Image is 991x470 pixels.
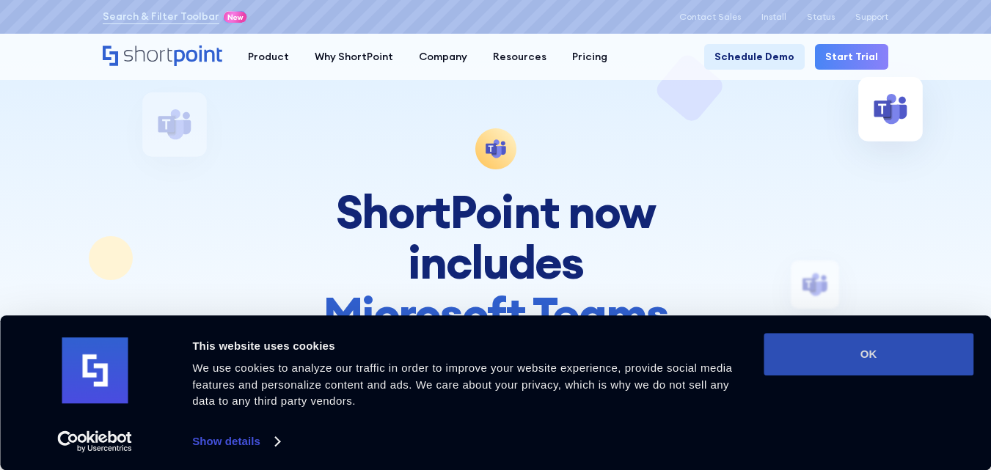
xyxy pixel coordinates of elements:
[815,44,888,70] a: Start Trial
[192,337,747,355] div: This website uses cookies
[480,44,559,70] a: Resources
[406,44,480,70] a: Company
[679,12,741,22] a: Contact Sales
[192,361,732,407] span: We use cookies to analyze our traffic in order to improve your website experience, provide social...
[235,44,301,70] a: Product
[855,12,888,22] a: Support
[103,45,222,67] a: Home
[493,49,546,65] div: Resources
[807,12,835,22] a: Status
[301,44,406,70] a: Why ShortPoint
[31,430,159,452] a: Usercentrics Cookiebot - opens in a new window
[323,288,669,339] span: Microsoft Teams
[192,430,279,452] a: Show details
[419,49,467,65] div: Company
[103,9,219,24] a: Search & Filter Toolbar
[572,49,607,65] div: Pricing
[764,333,973,375] button: OK
[559,44,620,70] a: Pricing
[255,186,736,339] h1: ShortPoint now includes
[315,49,393,65] div: Why ShortPoint
[761,12,786,22] a: Install
[62,338,128,404] img: logo
[248,49,289,65] div: Product
[704,44,805,70] a: Schedule Demo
